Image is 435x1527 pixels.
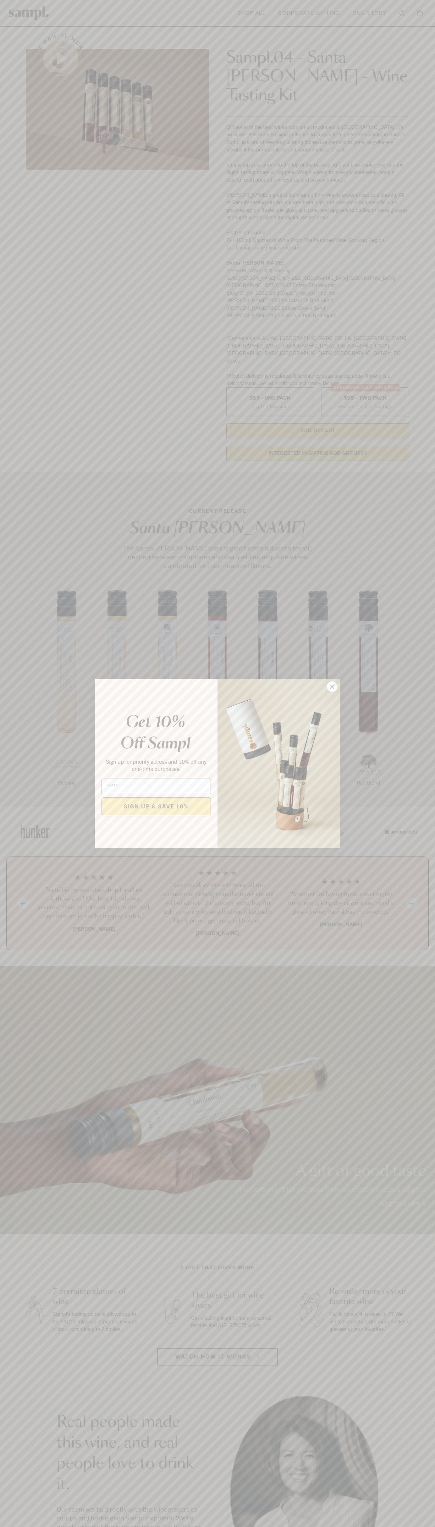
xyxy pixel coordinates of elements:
input: Email [102,779,211,794]
button: SIGN UP & SAVE 10% [102,797,211,815]
button: Close dialog [327,681,338,692]
span: Sign up for priority access and 10% off any one-time purchases. [106,758,206,772]
em: Get 10% Off Sampl [120,715,190,752]
img: 96933287-25a1-481a-a6d8-4dd623390dc6.png [217,679,340,848]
